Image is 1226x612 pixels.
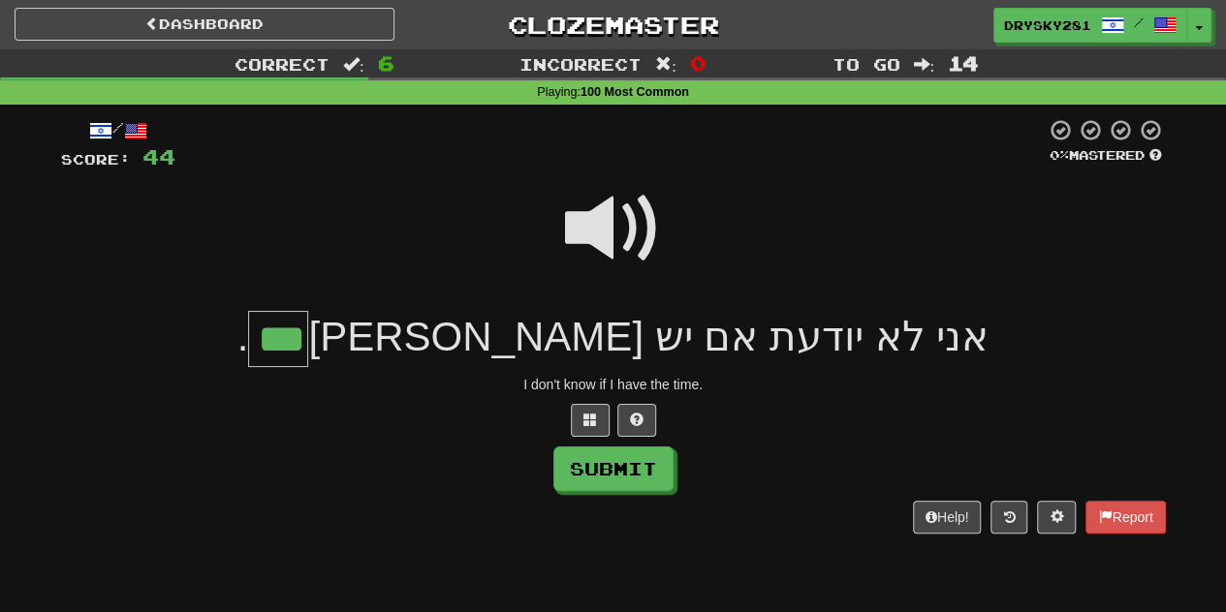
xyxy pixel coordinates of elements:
[655,56,676,73] span: :
[913,501,982,534] button: Help!
[913,56,934,73] span: :
[519,54,642,74] span: Incorrect
[1004,16,1091,34] span: DrySky281
[553,446,674,491] button: Submit
[990,501,1027,534] button: Round history (alt+y)
[424,8,803,42] a: Clozemaster
[571,404,610,437] button: Switch sentence to multiple choice alt+p
[832,54,899,74] span: To go
[690,51,707,75] span: 0
[1046,147,1166,165] div: Mastered
[1085,501,1165,534] button: Report
[235,54,330,74] span: Correct
[343,56,364,73] span: :
[142,144,175,168] span: 44
[308,314,989,359] span: אני לא יודעת אם יש [PERSON_NAME]
[1134,15,1144,29] span: /
[1050,147,1069,163] span: 0 %
[581,85,689,99] strong: 100 Most Common
[61,151,131,168] span: Score:
[617,404,656,437] button: Single letter hint - you only get 1 per sentence and score half the points! alt+h
[61,118,175,142] div: /
[15,8,394,41] a: Dashboard
[61,375,1166,394] div: I don't know if I have the time.
[378,51,394,75] span: 6
[993,8,1187,43] a: DrySky281 /
[948,51,979,75] span: 14
[237,314,249,359] span: .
